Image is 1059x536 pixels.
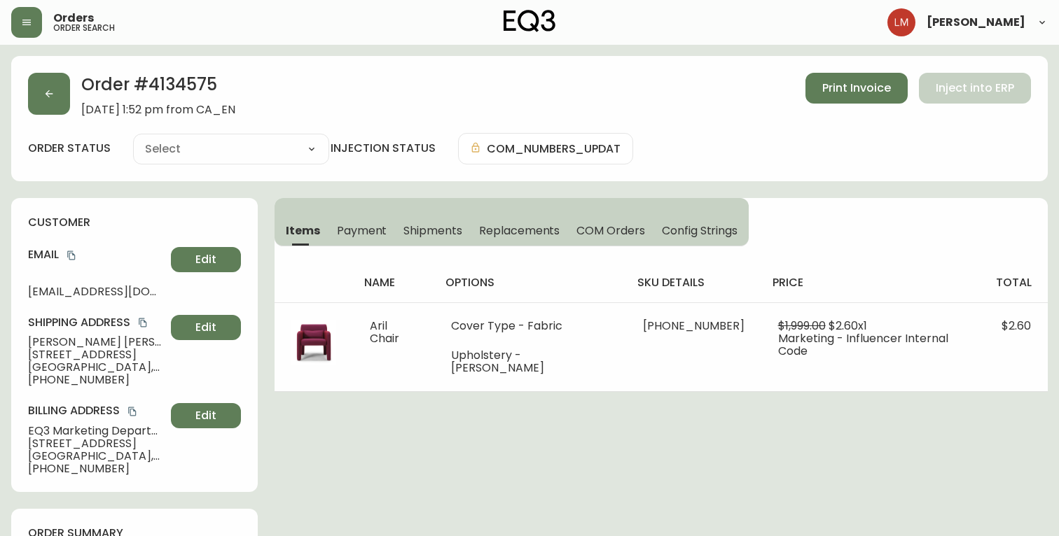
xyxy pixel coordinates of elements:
[637,275,750,290] h4: sku details
[81,73,235,104] h2: Order # 4134575
[364,275,423,290] h4: name
[829,318,867,334] span: $2.60 x 1
[291,320,336,365] img: da48e670-f828-436d-b8e1-bec9b0151277Optional[aril-lounge-fabric-chair].jpg
[28,403,165,418] h4: Billing Address
[996,275,1037,290] h4: total
[504,10,555,32] img: logo
[64,248,78,262] button: copy
[28,215,241,230] h4: customer
[195,320,216,335] span: Edit
[576,223,645,238] span: COM Orders
[662,223,738,238] span: Config Strings
[28,463,165,475] span: [PHONE_NUMBER]
[286,223,320,238] span: Items
[28,361,165,374] span: [GEOGRAPHIC_DATA] , ON , L7M 4N6 , CA
[403,223,462,238] span: Shipments
[451,320,609,332] li: Cover Type - Fabric
[28,425,165,437] span: EQ3 Marketing Department
[479,223,560,238] span: Replacements
[171,403,241,428] button: Edit
[28,285,165,298] span: [EMAIL_ADDRESS][DOMAIN_NAME]
[337,223,387,238] span: Payment
[81,104,235,116] span: [DATE] 1:52 pm from CA_EN
[445,275,615,290] h4: options
[28,348,165,361] span: [STREET_ADDRESS]
[778,318,826,334] span: $1,999.00
[195,252,216,267] span: Edit
[171,247,241,272] button: Edit
[643,318,745,334] span: [PHONE_NUMBER]
[28,336,165,348] span: [PERSON_NAME] [PERSON_NAME]
[1002,318,1031,334] span: $2.60
[927,17,1025,28] span: [PERSON_NAME]
[805,73,908,104] button: Print Invoice
[887,8,915,36] img: ed52b4aeaced4d783733638f4a36844b
[28,247,165,262] h4: Email
[136,316,150,330] button: copy
[28,450,165,463] span: [GEOGRAPHIC_DATA] , MB , R2G 4H2 , CA
[53,13,94,24] span: Orders
[331,141,436,156] h4: injection status
[28,437,165,450] span: [STREET_ADDRESS]
[125,404,139,418] button: copy
[778,330,948,359] span: Marketing - Influencer Internal Code
[171,315,241,340] button: Edit
[28,374,165,386] span: [PHONE_NUMBER]
[822,80,891,96] span: Print Invoice
[451,349,609,374] li: Upholstery - [PERSON_NAME]
[28,141,111,156] label: order status
[773,275,974,290] h4: price
[53,24,115,32] h5: order search
[195,408,216,423] span: Edit
[28,315,165,330] h4: Shipping Address
[370,318,399,346] span: Aril Chair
